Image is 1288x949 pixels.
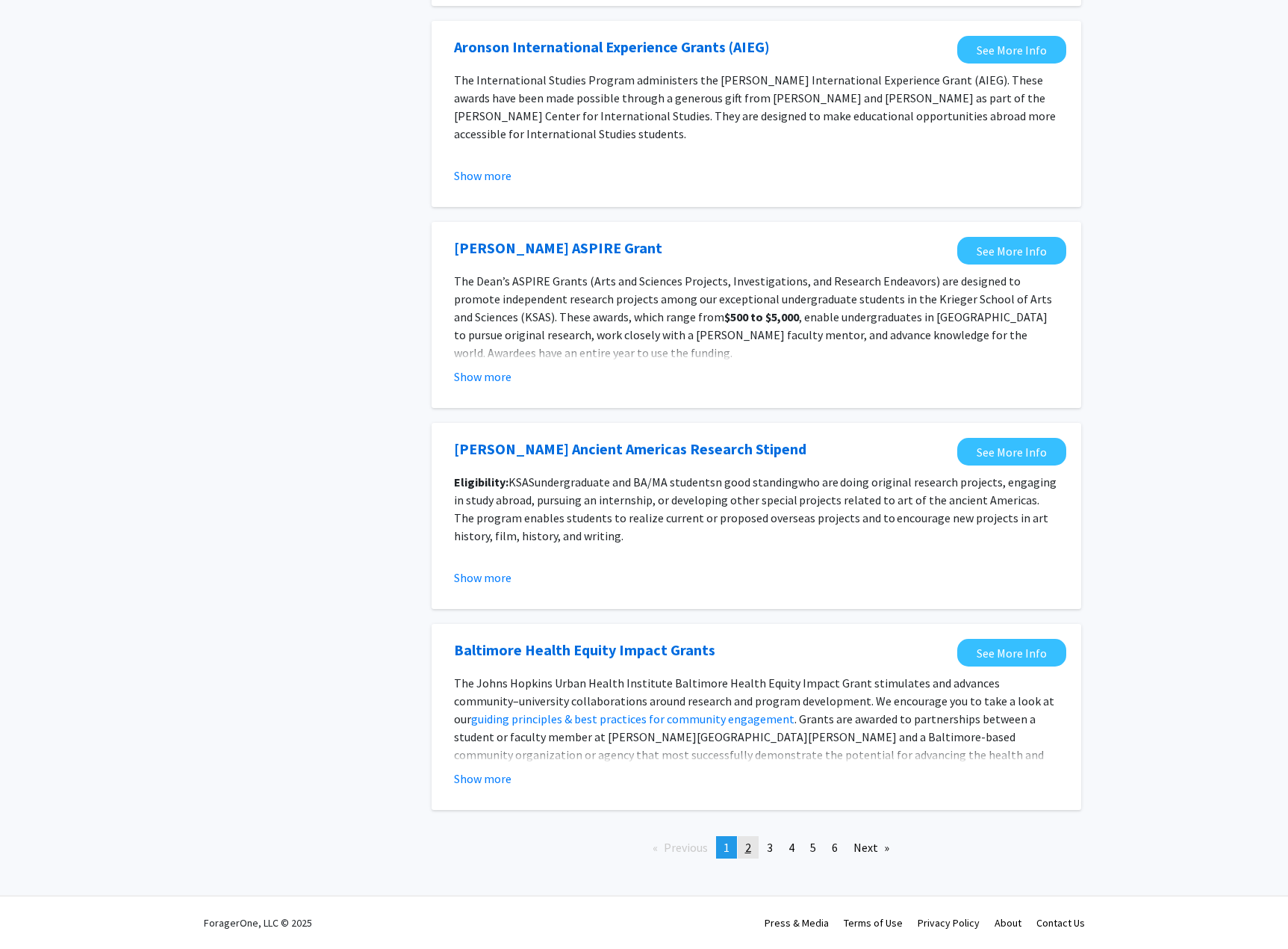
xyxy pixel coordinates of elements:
span: undergraduate and BA/MA students [535,474,715,489]
p: The Dean’s ASPIRE Grants (Arts and Sciences Projects, Investigations, and Research Endeavors) are... [454,272,1059,362]
span: Previous [664,840,708,855]
strong: Eligibility: [454,474,508,489]
button: Show more [454,167,511,185]
button: Show more [454,368,511,386]
button: Show more [454,569,511,587]
ul: Pagination [432,836,1081,859]
div: ForagerOne, LLC © 2025 [204,897,312,949]
a: Opens in a new tab [957,36,1066,64]
a: Opens in a new tab [454,237,662,259]
span: The Johns Hopkins Urban Health Institute Baltimore Health Equity Impact Grant stimulates and adva... [454,676,1054,726]
a: Press & Media [765,916,829,930]
a: Next page [846,836,897,859]
span: 4 [788,840,794,855]
p: The International Studies Program administers the [PERSON_NAME] International Experience Grant (A... [454,71,1059,143]
span: 6 [832,840,838,855]
button: Show more [454,770,511,788]
a: Opens in a new tab [957,237,1066,265]
span: 1 [724,840,729,855]
a: Opens in a new tab [957,438,1066,466]
strong: $500 to $5,000 [724,309,799,324]
a: Opens in a new tab [454,36,770,58]
a: guiding principles & best practices for community engagement [471,711,794,726]
span: 5 [810,840,816,855]
a: Opens in a new tab [454,438,806,460]
iframe: Chat [11,882,63,938]
a: Opens in a new tab [454,639,715,661]
a: About [995,916,1021,930]
a: Contact Us [1036,916,1085,930]
span: 3 [767,840,773,855]
p: KSAS n good standing [454,473,1059,545]
a: Privacy Policy [918,916,980,930]
a: Opens in a new tab [957,639,1066,667]
span: 2 [745,840,751,855]
a: Terms of Use [844,916,903,930]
